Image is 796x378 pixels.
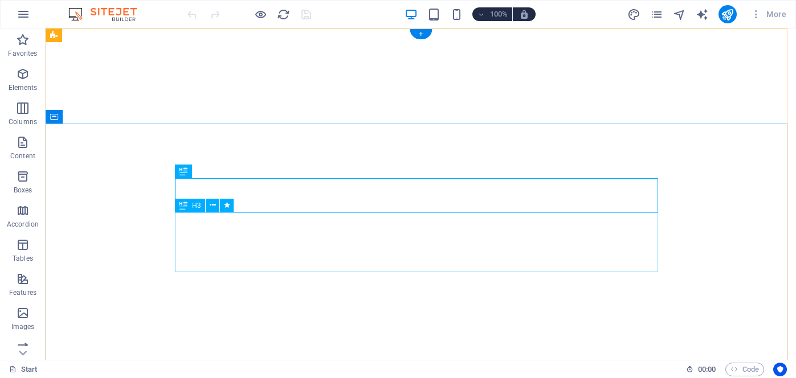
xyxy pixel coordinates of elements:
span: : [706,365,708,373]
p: Columns [9,117,37,126]
i: Pages (Ctrl+Alt+S) [650,8,663,21]
a: Click to cancel selection. Double-click to open Pages [9,363,38,376]
span: H3 [192,202,201,209]
p: Images [11,322,35,331]
img: Editor Logo [66,7,151,21]
i: Reload page [277,8,290,21]
h6: 100% [489,7,508,21]
button: navigator [673,7,687,21]
span: 00 00 [698,363,716,376]
div: + [410,29,432,39]
button: publish [719,5,737,23]
span: Code [730,363,759,376]
p: Favorites [8,49,37,58]
button: Click here to leave preview mode and continue editing [254,7,267,21]
button: reload [276,7,290,21]
p: Boxes [14,186,32,195]
p: Content [10,151,35,161]
p: Accordion [7,220,39,229]
p: Tables [13,254,33,263]
i: Publish [721,8,734,21]
i: AI Writer [696,8,709,21]
i: Navigator [673,8,686,21]
i: On resize automatically adjust zoom level to fit chosen device. [519,9,529,19]
h6: Session time [686,363,716,376]
button: More [746,5,791,23]
button: design [627,7,641,21]
button: text_generator [696,7,709,21]
p: Elements [9,83,38,92]
button: Code [725,363,764,376]
button: 100% [472,7,513,21]
span: More [750,9,786,20]
button: pages [650,7,664,21]
i: Design (Ctrl+Alt+Y) [627,8,640,21]
p: Features [9,288,36,297]
button: Usercentrics [773,363,787,376]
